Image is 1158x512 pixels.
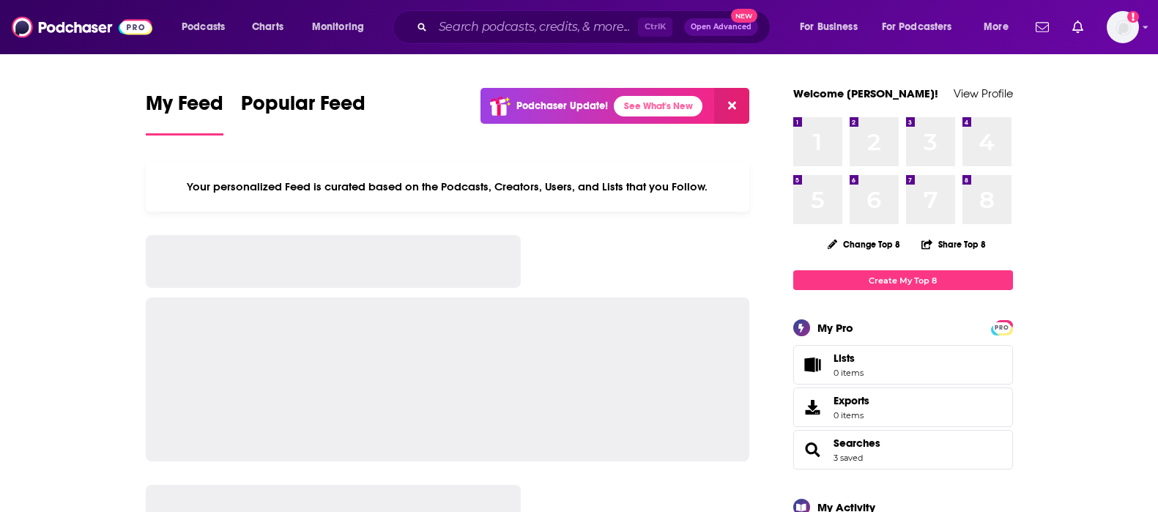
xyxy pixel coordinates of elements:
button: open menu [171,15,244,39]
a: Exports [793,387,1013,427]
a: PRO [993,322,1011,333]
a: Searches [798,439,828,460]
a: Searches [834,437,880,450]
span: Open Advanced [691,23,751,31]
a: Charts [242,15,292,39]
a: Popular Feed [241,91,365,136]
span: New [731,9,757,23]
span: Lists [834,352,864,365]
div: Your personalized Feed is curated based on the Podcasts, Creators, Users, and Lists that you Follow. [146,162,750,212]
button: open menu [872,15,973,39]
span: Popular Feed [241,91,365,125]
span: For Podcasters [882,17,952,37]
span: Exports [834,394,869,407]
a: View Profile [954,86,1013,100]
button: Show profile menu [1107,11,1139,43]
img: User Profile [1107,11,1139,43]
a: Show notifications dropdown [1030,15,1055,40]
a: Show notifications dropdown [1066,15,1089,40]
a: Welcome [PERSON_NAME]! [793,86,938,100]
a: Create My Top 8 [793,270,1013,290]
button: open menu [302,15,383,39]
div: My Pro [817,321,853,335]
span: Ctrl K [638,18,672,37]
img: Podchaser - Follow, Share and Rate Podcasts [12,13,152,41]
span: Searches [793,430,1013,470]
span: More [984,17,1009,37]
a: 3 saved [834,453,863,463]
span: Lists [834,352,855,365]
button: Open AdvancedNew [684,18,758,36]
button: Share Top 8 [921,230,987,259]
button: open menu [790,15,876,39]
span: Charts [252,17,283,37]
span: For Business [800,17,858,37]
span: Lists [798,355,828,375]
span: 0 items [834,368,864,378]
svg: Add a profile image [1127,11,1139,23]
span: My Feed [146,91,223,125]
a: My Feed [146,91,223,136]
a: See What's New [614,96,702,116]
span: Podcasts [182,17,225,37]
button: open menu [973,15,1027,39]
button: Change Top 8 [819,235,910,253]
input: Search podcasts, credits, & more... [433,15,638,39]
div: Search podcasts, credits, & more... [407,10,784,44]
a: Lists [793,345,1013,385]
span: Logged in as nicole.koremenos [1107,11,1139,43]
p: Podchaser Update! [516,100,608,112]
span: Exports [798,397,828,418]
span: Monitoring [312,17,364,37]
span: 0 items [834,410,869,420]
